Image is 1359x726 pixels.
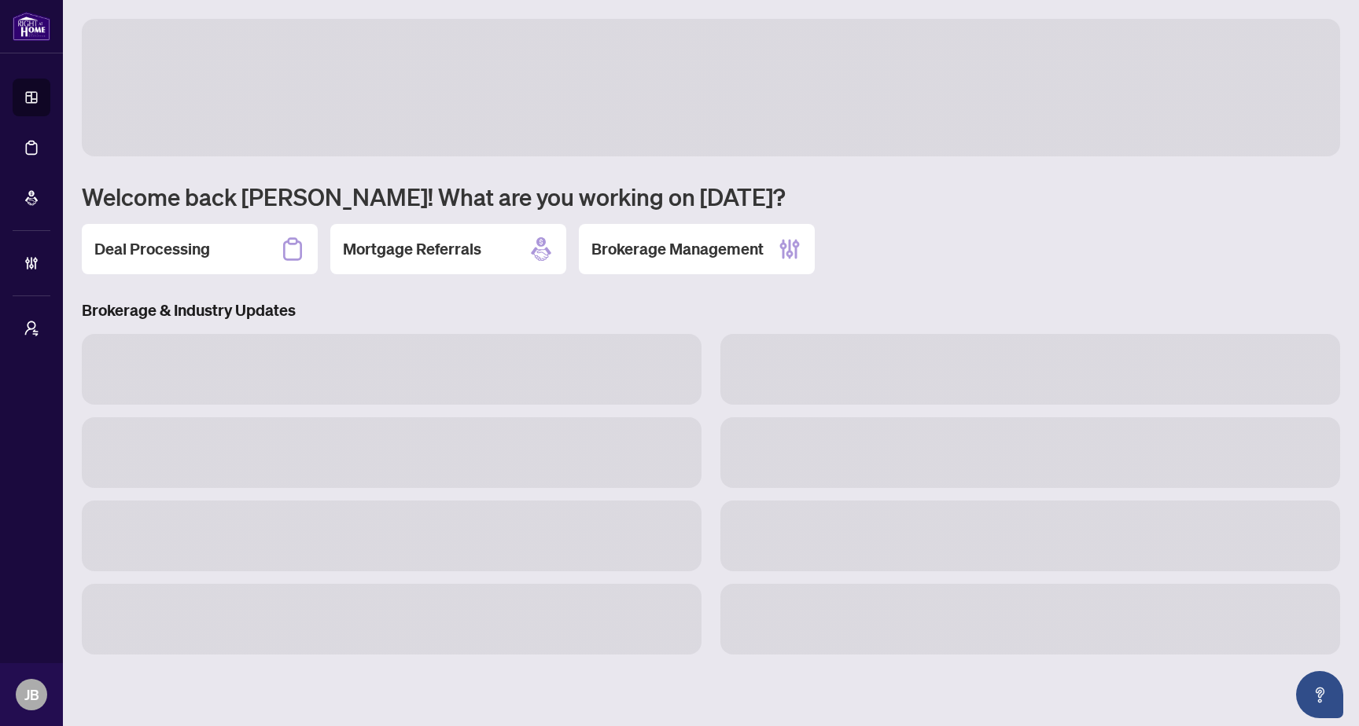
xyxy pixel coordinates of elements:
h3: Brokerage & Industry Updates [82,299,1340,321]
button: Open asap [1296,671,1343,718]
h2: Mortgage Referrals [343,238,481,260]
span: JB [24,684,39,706]
img: logo [13,12,50,41]
h1: Welcome back [PERSON_NAME]! What are you working on [DATE]? [82,181,1340,211]
span: user-switch [24,321,39,336]
h2: Brokerage Management [591,238,764,260]
h2: Deal Processing [94,238,210,260]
